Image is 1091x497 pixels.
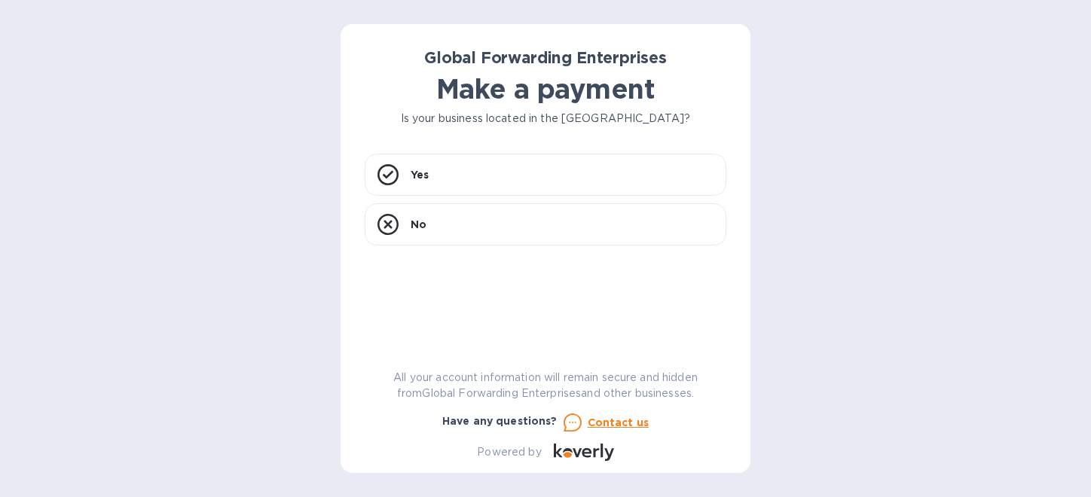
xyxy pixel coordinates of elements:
p: Yes [411,167,429,182]
b: Global Forwarding Enterprises [424,48,667,67]
u: Contact us [588,416,649,428]
p: Is your business located in the [GEOGRAPHIC_DATA]? [365,111,726,127]
p: No [411,217,426,232]
p: All your account information will remain secure and hidden from Global Forwarding Enterprises and... [365,370,726,401]
p: Powered by [477,444,541,460]
h1: Make a payment [365,73,726,105]
b: Have any questions? [442,415,558,427]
